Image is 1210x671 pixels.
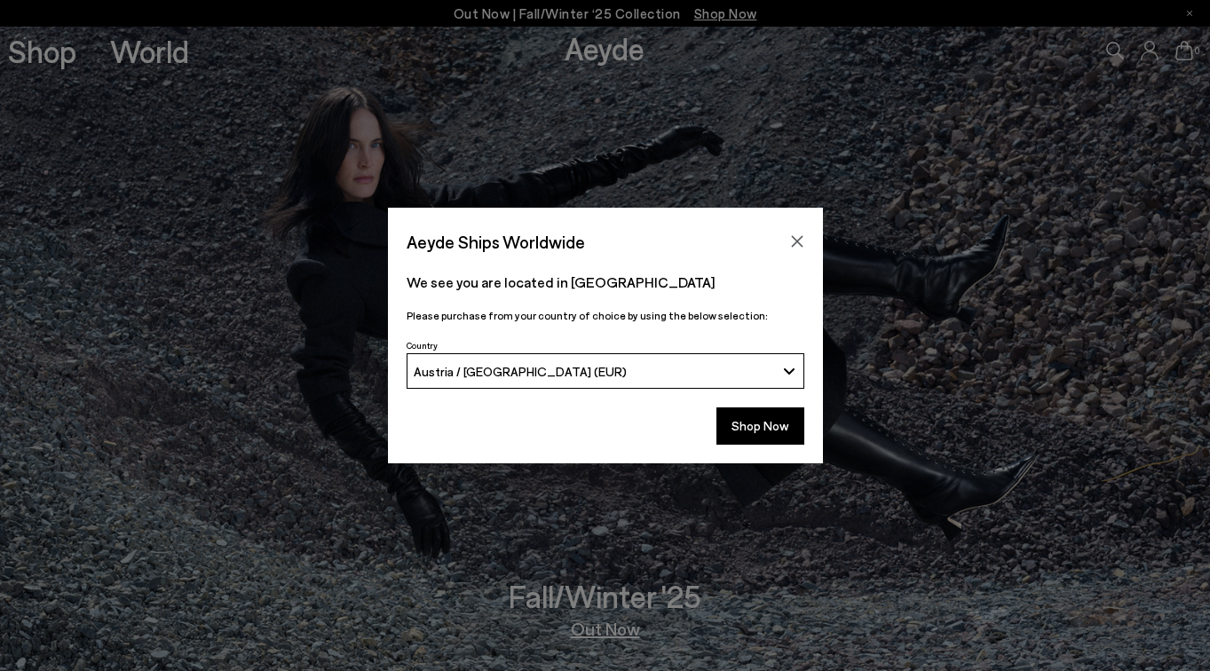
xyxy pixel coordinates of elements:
[407,272,804,293] p: We see you are located in [GEOGRAPHIC_DATA]
[407,340,438,351] span: Country
[784,228,811,255] button: Close
[716,407,804,445] button: Shop Now
[407,307,804,324] p: Please purchase from your country of choice by using the below selection:
[414,364,627,379] span: Austria / [GEOGRAPHIC_DATA] (EUR)
[407,226,585,257] span: Aeyde Ships Worldwide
